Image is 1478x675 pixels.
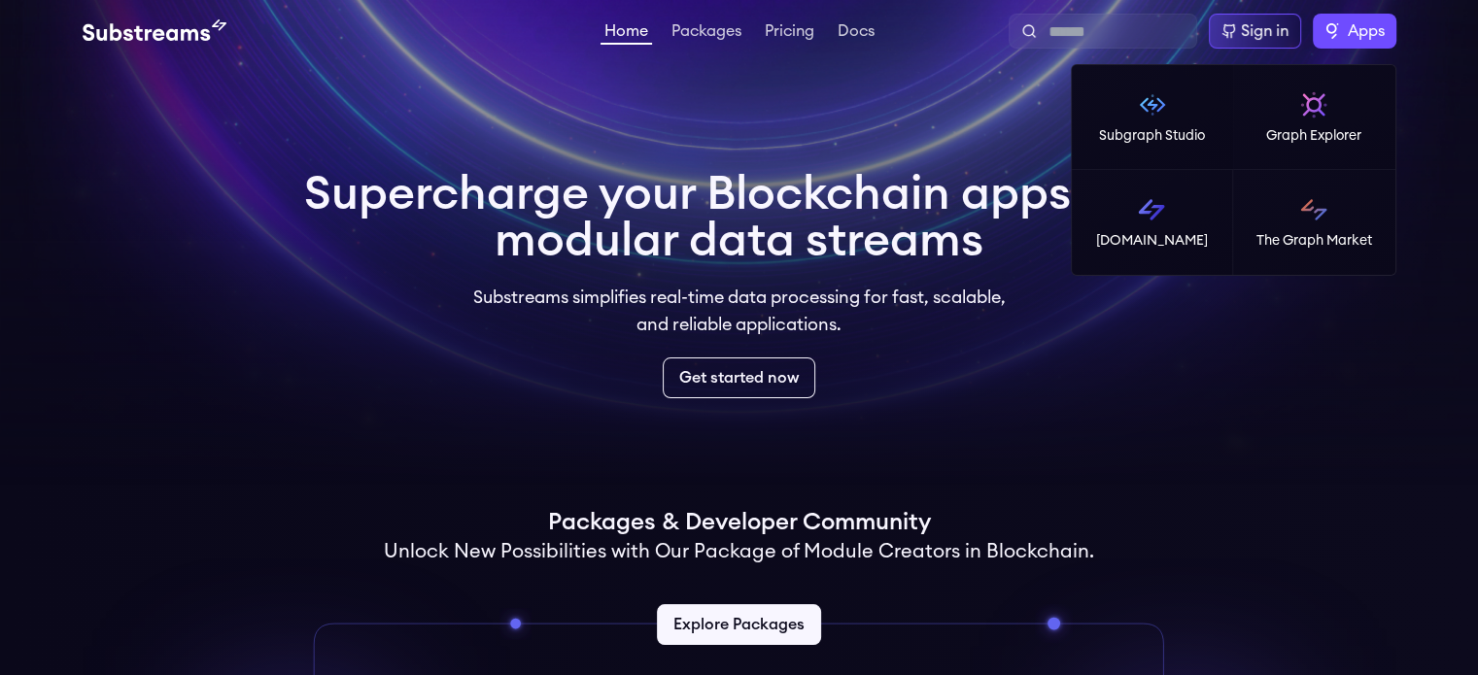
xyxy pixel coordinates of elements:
[761,23,818,43] a: Pricing
[548,507,931,538] h1: Packages & Developer Community
[1136,194,1167,225] img: Substreams logo
[1233,65,1395,170] a: Graph Explorer
[663,357,815,398] a: Get started now
[1256,231,1372,251] p: The Graph Market
[1209,14,1301,49] a: Sign in
[834,23,878,43] a: Docs
[384,538,1094,565] h2: Unlock New Possibilities with Our Package of Module Creators in Blockchain.
[1298,89,1329,120] img: Graph Explorer logo
[1241,19,1289,43] div: Sign in
[1072,170,1234,275] a: [DOMAIN_NAME]
[668,23,745,43] a: Packages
[1137,89,1168,120] img: Subgraph Studio logo
[1072,65,1234,170] a: Subgraph Studio
[1099,126,1205,146] p: Subgraph Studio
[657,604,821,645] a: Explore Packages
[460,284,1019,338] p: Substreams simplifies real-time data processing for fast, scalable, and reliable applications.
[1324,23,1340,39] img: The Graph logo
[1348,19,1385,43] span: Apps
[83,19,226,43] img: Substream's logo
[304,171,1175,264] h1: Supercharge your Blockchain apps with modular data streams
[1233,170,1395,275] a: The Graph Market
[1266,126,1361,146] p: Graph Explorer
[601,23,652,45] a: Home
[1298,194,1329,225] img: The Graph Market logo
[1096,231,1208,251] p: [DOMAIN_NAME]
